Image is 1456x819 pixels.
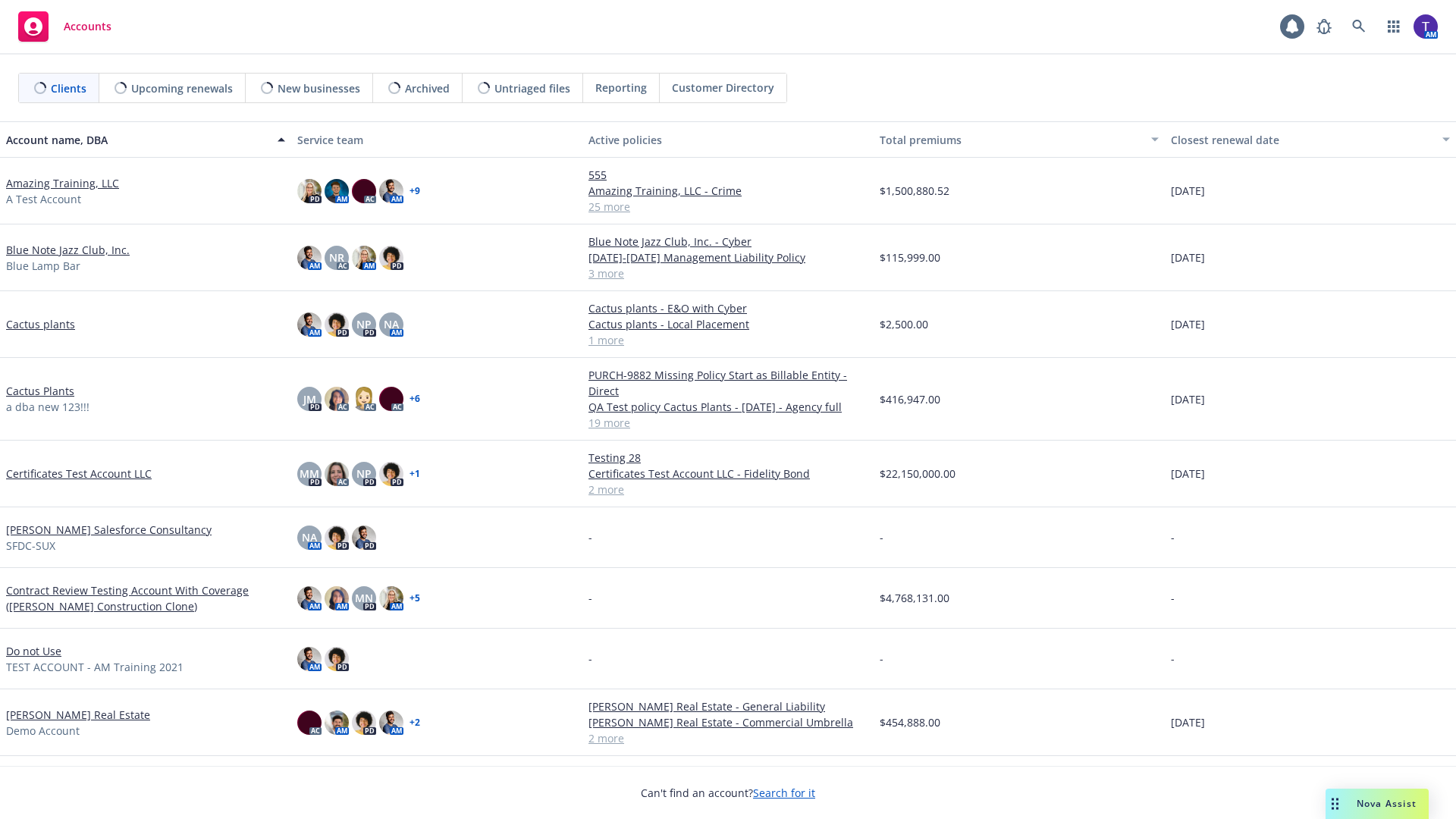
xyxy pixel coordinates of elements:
[6,242,130,258] a: Blue Note Jazz Club, Inc.
[1171,714,1205,730] span: [DATE]
[1357,797,1417,810] span: Nova Assist
[641,785,815,801] span: Can't find an account?
[6,643,61,659] a: Do not Use
[278,80,360,96] span: New businesses
[1171,391,1205,407] span: [DATE]
[6,466,152,482] a: Certificates Test Account LLC
[297,586,322,610] img: photo
[1379,11,1409,42] a: Switch app
[379,179,403,203] img: photo
[880,132,1142,148] div: Total premiums
[880,249,940,265] span: $115,999.00
[753,786,815,800] a: Search for it
[51,80,86,96] span: Clients
[1171,249,1205,265] span: [DATE]
[356,466,372,482] span: NP
[302,529,317,545] span: NA
[297,647,322,671] img: photo
[352,526,376,550] img: photo
[325,526,349,550] img: photo
[325,387,349,411] img: photo
[303,391,316,407] span: JM
[1414,14,1438,39] img: photo
[1171,466,1205,482] span: [DATE]
[6,316,75,332] a: Cactus plants
[6,258,80,274] span: Blue Lamp Bar
[588,234,868,249] a: Blue Note Jazz Club, Inc. - Cyber
[6,723,80,739] span: Demo Account
[880,391,940,407] span: $416,947.00
[379,387,403,411] img: photo
[588,316,868,332] a: Cactus plants - Local Placement
[588,529,592,545] span: -
[300,466,319,482] span: MM
[379,586,403,610] img: photo
[880,183,949,199] span: $1,500,880.52
[297,179,322,203] img: photo
[325,179,349,203] img: photo
[6,582,285,614] a: Contract Review Testing Account With Coverage ([PERSON_NAME] Construction Clone)
[588,399,868,415] a: QA Test policy Cactus Plants - [DATE] - Agency full
[880,466,955,482] span: $22,150,000.00
[6,191,81,207] span: A Test Account
[880,316,928,332] span: $2,500.00
[409,394,420,403] a: + 6
[1171,316,1205,332] span: [DATE]
[297,711,322,735] img: photo
[6,707,150,723] a: [PERSON_NAME] Real Estate
[588,367,868,399] a: PURCH-9882 Missing Policy Start as Billable Entity - Direct
[325,711,349,735] img: photo
[352,711,376,735] img: photo
[1326,789,1429,819] button: Nova Assist
[588,482,868,497] a: 2 more
[325,312,349,337] img: photo
[6,659,184,675] span: TEST ACCOUNT - AM Training 2021
[352,179,376,203] img: photo
[409,187,420,196] a: + 9
[297,246,322,270] img: photo
[409,718,420,727] a: + 2
[588,450,868,466] a: Testing 28
[325,586,349,610] img: photo
[352,387,376,411] img: photo
[588,132,868,148] div: Active policies
[1344,11,1374,42] a: Search
[588,265,868,281] a: 3 more
[588,199,868,215] a: 25 more
[595,80,647,96] span: Reporting
[1171,132,1433,148] div: Closest renewal date
[672,80,774,96] span: Customer Directory
[297,312,322,337] img: photo
[1171,590,1175,606] span: -
[131,80,233,96] span: Upcoming renewals
[352,246,376,270] img: photo
[329,249,344,265] span: NR
[880,529,883,545] span: -
[6,399,89,415] span: a dba new 123!!!
[64,20,111,33] span: Accounts
[6,538,55,554] span: SFDC-SUX
[588,466,868,482] a: Certificates Test Account LLC - Fidelity Bond
[588,590,592,606] span: -
[874,121,1165,158] button: Total premiums
[588,183,868,199] a: Amazing Training, LLC - Crime
[409,594,420,603] a: + 5
[1165,121,1456,158] button: Closest renewal date
[409,469,420,479] a: + 1
[880,714,940,730] span: $454,888.00
[588,300,868,316] a: Cactus plants - E&O with Cyber
[588,249,868,265] a: [DATE]-[DATE] Management Liability Policy
[6,132,268,148] div: Account name, DBA
[384,316,399,332] span: NA
[1309,11,1339,42] a: Report a Bug
[325,647,349,671] img: photo
[1171,651,1175,667] span: -
[6,175,119,191] a: Amazing Training, LLC
[588,332,868,348] a: 1 more
[325,462,349,486] img: photo
[379,711,403,735] img: photo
